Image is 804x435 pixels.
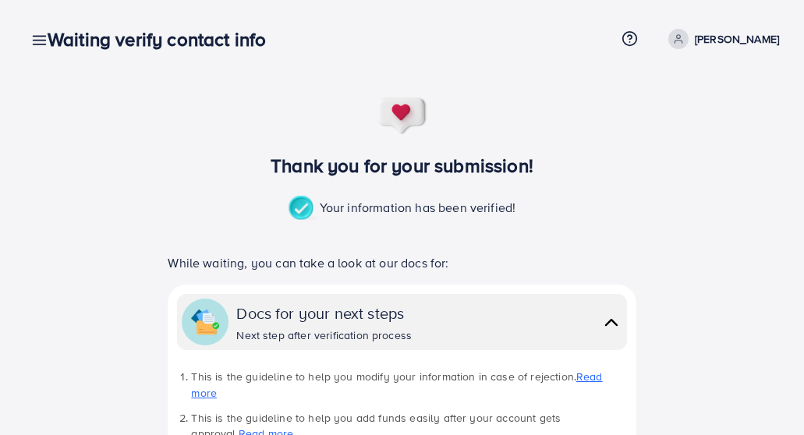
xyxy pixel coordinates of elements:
[168,253,636,272] p: While waiting, you can take a look at our docs for:
[600,311,622,334] img: collapse
[377,97,428,136] img: success
[662,29,779,49] a: [PERSON_NAME]
[236,327,412,343] div: Next step after verification process
[191,369,602,400] a: Read more
[191,369,626,401] li: This is the guideline to help you modify your information in case of rejection.
[695,30,779,48] p: [PERSON_NAME]
[191,308,219,336] img: collapse
[48,28,278,51] h3: Waiting verify contact info
[289,196,516,222] p: Your information has been verified!
[236,302,412,324] div: Docs for your next steps
[289,196,320,222] img: success
[142,154,662,177] h3: Thank you for your submission!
